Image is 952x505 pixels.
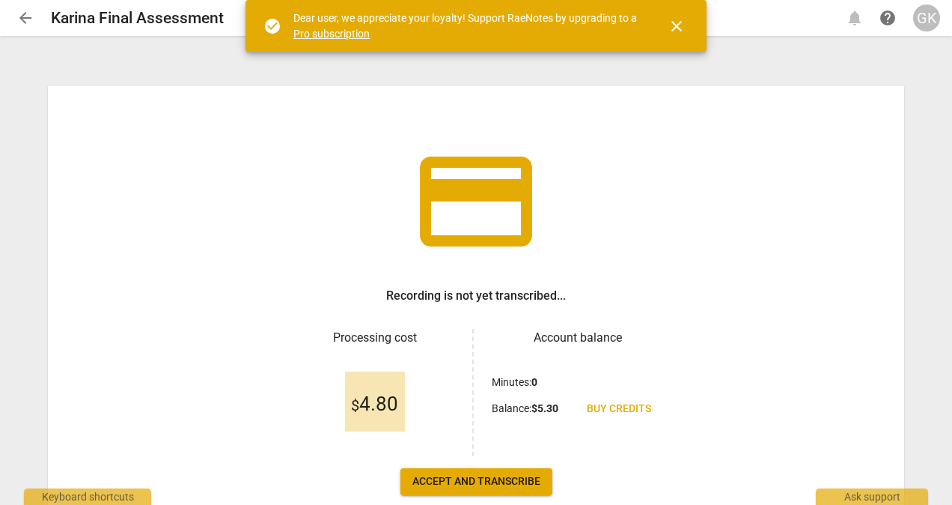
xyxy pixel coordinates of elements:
[587,402,651,417] span: Buy credits
[293,10,641,41] div: Dear user, we appreciate your loyalty! Support RaeNotes by upgrading to a
[400,468,552,495] button: Accept and transcribe
[668,17,686,35] span: close
[386,287,566,305] h3: Recording is not yet transcribed...
[531,376,537,388] b: 0
[531,402,558,414] b: $ 5.30
[51,9,224,28] h2: Karina Final Assessment
[492,401,558,417] p: Balance :
[412,474,540,489] span: Accept and transcribe
[659,8,695,44] button: Close
[492,375,537,390] p: Minutes :
[913,4,940,31] button: GK
[263,17,281,35] span: check_circle
[24,489,151,505] div: Keyboard shortcuts
[16,9,34,27] span: arrow_back
[816,489,928,505] div: Ask support
[351,393,398,416] span: 4.80
[293,28,370,40] a: Pro subscription
[492,329,663,347] h3: Account balance
[289,329,460,347] h3: Processing cost
[351,396,359,414] span: $
[874,4,901,31] a: Help
[409,134,543,269] span: credit_card
[575,396,663,423] a: Buy credits
[879,9,897,27] span: help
